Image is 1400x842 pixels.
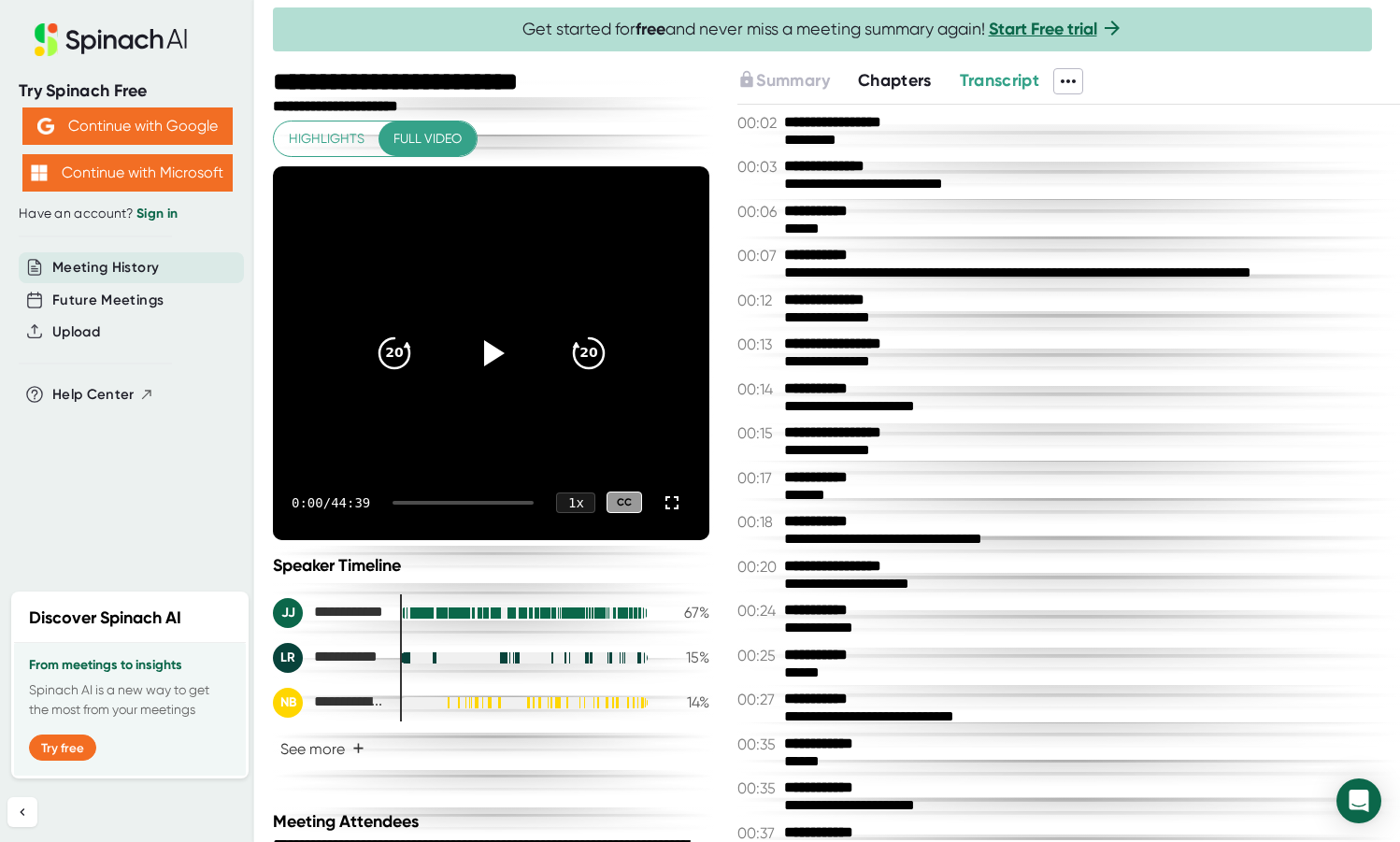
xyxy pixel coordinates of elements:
span: 00:35 [737,735,779,753]
span: 00:35 [737,779,779,797]
h3: From meetings to insights [29,658,231,673]
div: Leigh Rowan [273,643,385,673]
div: JJ [273,598,303,628]
a: Start Free trial [989,19,1097,39]
span: 00:06 [737,203,779,221]
span: + [352,741,364,756]
button: Try free [29,735,96,761]
span: 00:20 [737,558,779,576]
span: 00:02 [737,114,779,132]
button: Transcript [960,68,1040,93]
div: CC [607,492,642,513]
button: Help Center [52,384,154,406]
button: Collapse sidebar [7,797,37,827]
div: Have an account? [19,206,236,222]
span: 00:37 [737,824,779,842]
button: Summary [737,68,829,93]
span: Chapters [858,70,932,91]
button: Full video [379,121,477,156]
div: Natalie Bosler [273,688,385,718]
button: Continue with Microsoft [22,154,233,192]
div: 15 % [663,649,709,666]
span: 00:12 [737,292,779,309]
button: Upload [52,321,100,343]
div: Try Spinach Free [19,80,236,102]
span: Full video [393,127,462,150]
span: Get started for and never miss a meeting summary again! [522,19,1123,40]
div: Speaker Timeline [273,555,709,576]
div: LR [273,643,303,673]
button: Continue with Google [22,107,233,145]
div: NB [273,688,303,718]
div: Upgrade to access [737,68,857,94]
span: 00:25 [737,647,779,664]
span: 00:15 [737,424,779,442]
span: 00:13 [737,335,779,353]
div: 1 x [556,492,595,513]
span: Highlights [289,127,364,150]
span: 00:18 [737,513,779,531]
button: Future Meetings [52,290,164,311]
button: Highlights [274,121,379,156]
div: 67 % [663,604,709,621]
div: Joshua James [273,598,385,628]
span: 00:07 [737,247,779,264]
span: Transcript [960,70,1040,91]
div: 0:00 / 44:39 [292,495,370,510]
span: Summary [756,70,829,91]
button: See more+ [273,733,372,765]
span: 00:03 [737,158,779,176]
div: Meeting Attendees [273,811,714,832]
button: Meeting History [52,257,159,278]
button: Chapters [858,68,932,93]
a: Sign in [136,206,178,221]
img: Aehbyd4JwY73AAAAAElFTkSuQmCC [37,118,54,135]
span: 00:27 [737,691,779,708]
b: free [636,19,665,39]
span: Help Center [52,384,135,406]
span: 00:14 [737,380,779,398]
p: Spinach AI is a new way to get the most from your meetings [29,680,231,720]
span: 00:17 [737,469,779,487]
span: 00:24 [737,602,779,620]
div: Open Intercom Messenger [1336,778,1381,823]
div: 14 % [663,693,709,711]
h2: Discover Spinach AI [29,606,181,631]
